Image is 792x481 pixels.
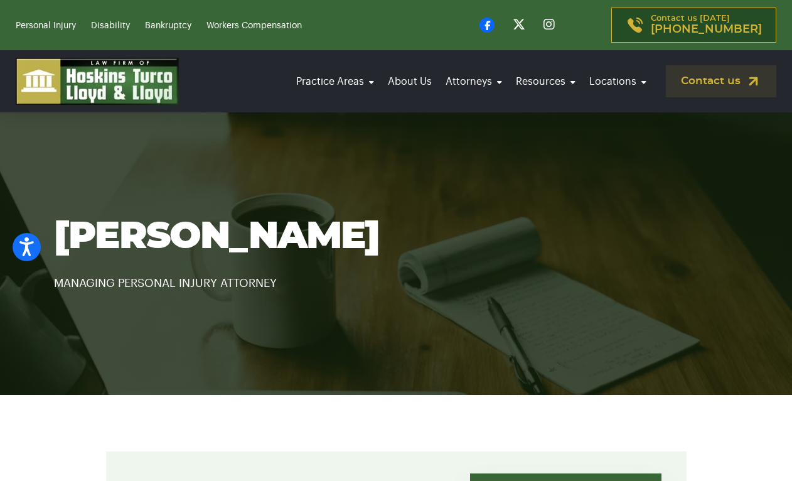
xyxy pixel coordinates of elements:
p: Contact us [DATE] [651,14,762,36]
h1: [PERSON_NAME] [54,215,738,259]
a: Resources [512,64,579,99]
a: Contact us [666,65,776,97]
a: Workers Compensation [206,21,302,30]
a: Disability [91,21,130,30]
img: logo [16,58,179,105]
span: [PHONE_NUMBER] [651,23,762,36]
a: Locations [586,64,650,99]
p: MANAGING PERSONAL INJURY ATTORNEY [54,259,738,293]
a: Contact us [DATE][PHONE_NUMBER] [611,8,776,43]
a: Personal Injury [16,21,76,30]
a: Practice Areas [292,64,378,99]
a: Attorneys [442,64,506,99]
a: Bankruptcy [145,21,191,30]
a: About Us [384,64,436,99]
